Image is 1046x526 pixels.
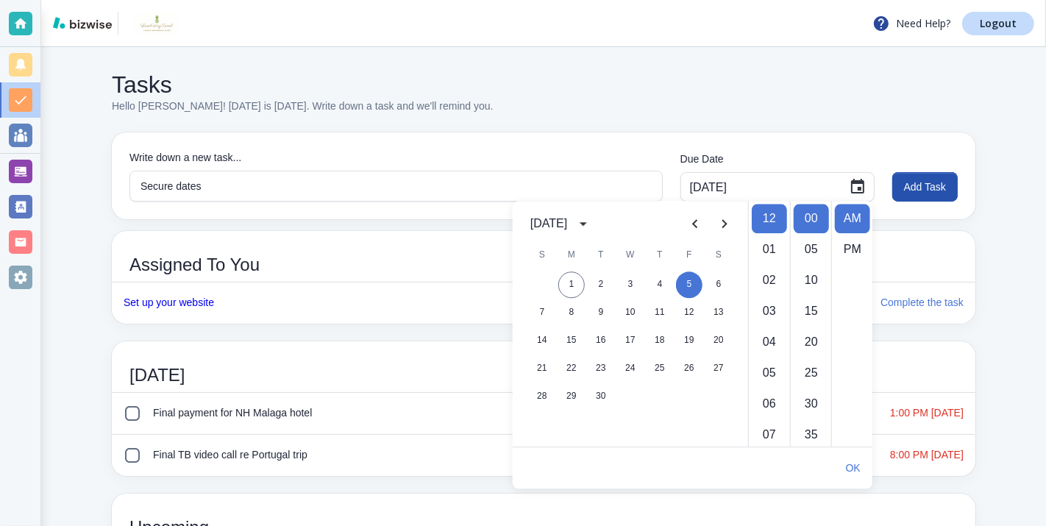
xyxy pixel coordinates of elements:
[749,201,790,447] ul: Select hours
[529,327,555,354] button: 14
[112,71,494,99] h4: Tasks
[794,389,829,419] li: 30 minutes
[129,255,958,276] span: Assigned To You
[124,12,190,35] img: LuxeWayTravel LLC
[676,327,702,354] button: 19
[588,299,614,326] button: 9
[572,212,595,235] button: calendar view is open, switch to year view
[794,204,829,233] li: 0 minutes
[588,383,614,410] button: 30
[588,355,614,382] button: 23
[890,447,964,463] h6: 8:00 PM [DATE]
[794,358,829,388] li: 25 minutes
[835,235,870,264] li: PM
[529,355,555,382] button: 21
[752,358,787,388] li: 5 hours
[690,173,837,201] input: MM DD, YYYY
[831,201,872,447] ul: Select meridiem
[558,383,585,410] button: 29
[617,355,644,382] button: 24
[980,18,1017,29] p: Logout
[705,355,732,382] button: 27
[129,150,663,165] label: Write down a new task...
[112,282,975,324] a: Set up your websiteComplete the task
[124,295,869,311] h6: Set up your website
[647,355,673,382] button: 25
[140,178,652,195] textarea: Secure dates
[890,405,964,422] h6: 1:00 PM [DATE]
[617,271,644,298] button: 3
[617,327,644,354] button: 17
[588,327,614,354] button: 16
[112,99,494,115] p: Hello [PERSON_NAME]! [DATE] is [DATE]. Write down a task and we'll remind you.
[752,235,787,264] li: 1 hours
[647,271,673,298] button: 4
[529,299,555,326] button: 7
[558,241,585,270] span: Monday
[676,299,702,326] button: 12
[53,17,112,29] img: bizwise
[892,172,958,202] button: Add Task
[705,241,732,270] span: Saturday
[153,405,837,422] h6: Final payment for NH Malaga hotel
[676,241,702,270] span: Friday
[794,235,829,264] li: 5 minutes
[752,389,787,419] li: 6 hours
[880,295,964,311] h6: Complete the task
[794,420,829,449] li: 35 minutes
[752,266,787,295] li: 2 hours
[680,209,710,238] button: Previous month
[558,271,585,298] button: 1
[794,266,829,295] li: 10 minutes
[153,447,837,463] h6: Final TB video call re Portugal trip
[752,327,787,357] li: 4 hours
[676,355,702,382] button: 26
[843,172,872,202] button: Choose date, selected date is Sep 5, 2025
[705,299,732,326] button: 13
[647,327,673,354] button: 18
[617,299,644,326] button: 10
[835,204,870,233] li: AM
[676,271,702,298] button: 5
[647,241,673,270] span: Thursday
[558,355,585,382] button: 22
[588,271,614,298] button: 2
[752,204,787,233] li: 12 hours
[129,365,958,386] span: [DATE]
[710,209,739,238] button: Next month
[872,15,950,32] p: Need Help?
[558,327,585,354] button: 15
[790,201,831,447] ul: Select minutes
[647,299,673,326] button: 11
[794,327,829,357] li: 20 minutes
[794,296,829,326] li: 15 minutes
[558,299,585,326] button: 8
[529,383,555,410] button: 28
[705,327,732,354] button: 20
[529,241,555,270] span: Sunday
[752,420,787,449] li: 7 hours
[530,215,567,232] div: [DATE]
[840,453,867,483] button: OK
[705,271,732,298] button: 6
[617,241,644,270] span: Wednesday
[962,12,1034,35] a: Logout
[588,241,614,270] span: Tuesday
[752,296,787,326] li: 3 hours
